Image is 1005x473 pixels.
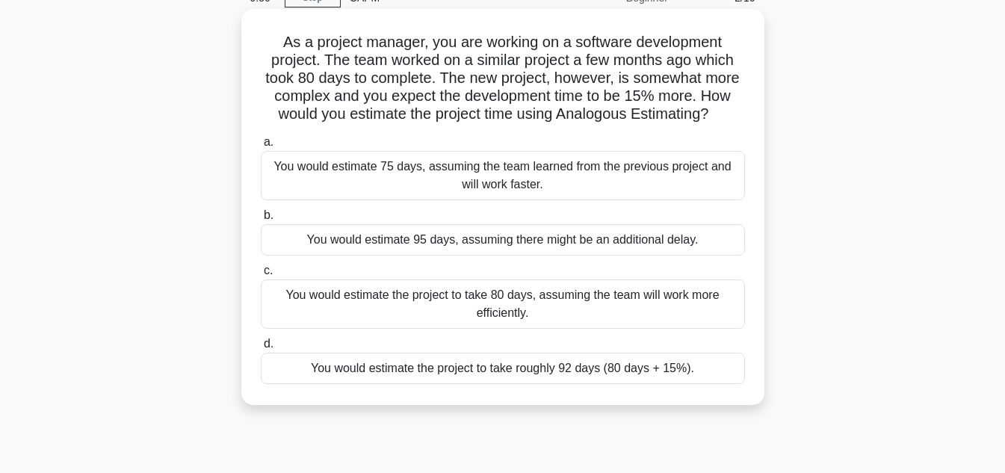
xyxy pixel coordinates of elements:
div: You would estimate 95 days, assuming there might be an additional delay. [261,224,745,256]
span: a. [264,135,273,148]
h5: As a project manager, you are working on a software development project. The team worked on a sim... [259,33,746,124]
div: You would estimate 75 days, assuming the team learned from the previous project and will work fas... [261,151,745,200]
div: You would estimate the project to take roughly 92 days (80 days + 15%). [261,353,745,384]
div: You would estimate the project to take 80 days, assuming the team will work more efficiently. [261,279,745,329]
span: c. [264,264,273,276]
span: d. [264,337,273,350]
span: b. [264,208,273,221]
